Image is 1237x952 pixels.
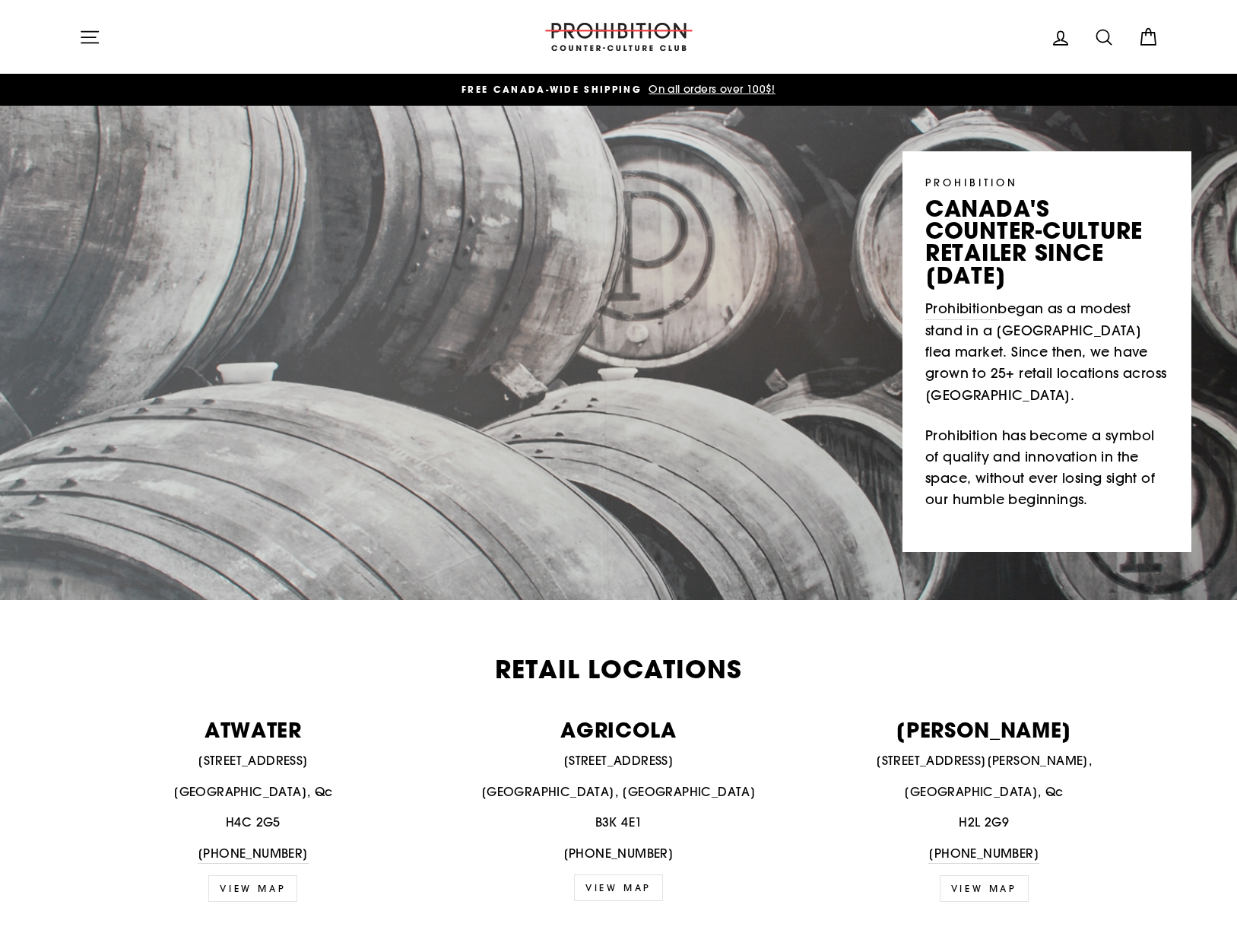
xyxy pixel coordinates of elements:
p: H4C 2G5 [79,813,428,833]
p: [PHONE_NUMBER] [444,844,793,864]
p: [STREET_ADDRESS] [444,751,793,771]
img: PROHIBITION COUNTER-CULTURE CLUB [543,23,695,51]
a: [PHONE_NUMBER] [198,844,309,865]
span: On all orders over 100$! [645,82,776,96]
p: [STREET_ADDRESS][PERSON_NAME], [810,751,1159,771]
a: Prohibition [925,298,998,320]
p: B3K 4E1 [444,813,793,833]
a: VIEW MAP [208,875,297,902]
p: AGRICOLA [444,719,793,740]
p: began as a modest stand in a [GEOGRAPHIC_DATA] flea market. Since then, we have grown to 25+ reta... [925,298,1169,406]
a: [PHONE_NUMBER] [928,844,1039,865]
h2: Retail Locations [79,657,1159,682]
p: canada's counter-culture retailer since [DATE] [925,198,1169,287]
a: view map [940,875,1029,902]
p: Prohibition has become a symbol of quality and innovation in the space, without ever losing sight... [925,425,1169,511]
p: [STREET_ADDRESS] [79,751,428,771]
a: FREE CANADA-WIDE SHIPPING On all orders over 100$! [83,81,1155,98]
a: VIEW MAP [574,874,663,901]
p: [GEOGRAPHIC_DATA], Qc [810,782,1159,802]
p: PROHIBITION [925,174,1169,190]
p: [GEOGRAPHIC_DATA], Qc [79,782,428,802]
p: ATWATER [79,719,428,740]
p: [GEOGRAPHIC_DATA], [GEOGRAPHIC_DATA] [444,782,793,802]
p: [PERSON_NAME] [810,719,1159,740]
p: H2L 2G9 [810,813,1159,833]
span: FREE CANADA-WIDE SHIPPING [461,83,642,96]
